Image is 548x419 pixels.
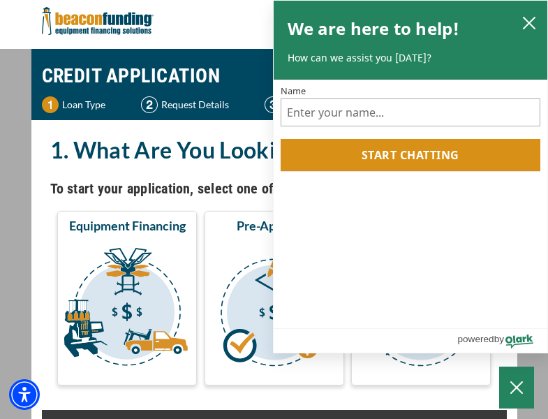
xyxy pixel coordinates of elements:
[62,96,105,113] p: Loan Type
[457,330,494,348] span: powered
[161,96,229,113] p: Request Details
[141,96,158,113] img: Step 2
[42,96,59,113] img: Step 1
[288,51,534,65] p: How can we assist you [DATE]?
[281,98,541,126] input: Name
[518,13,540,32] button: close chatbox
[237,217,311,234] span: Pre-Approval
[499,367,534,409] button: Close Chatbox
[42,56,507,96] h1: CREDIT APPLICATION
[288,15,460,43] h2: We are here to help!
[207,240,341,379] img: Pre-Approval
[60,240,194,379] img: Equipment Financing
[457,329,547,353] a: Powered by Olark
[50,134,498,166] h2: 1. What Are You Looking For?
[205,211,344,385] button: Pre-Approval
[281,139,541,171] button: Start chatting
[9,379,40,410] div: Accessibility Menu
[281,87,541,96] label: Name
[57,211,197,385] button: Equipment Financing
[69,217,186,234] span: Equipment Financing
[494,330,504,348] span: by
[50,177,498,200] h4: To start your application, select one of the three options below.
[265,96,281,113] img: Step 3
